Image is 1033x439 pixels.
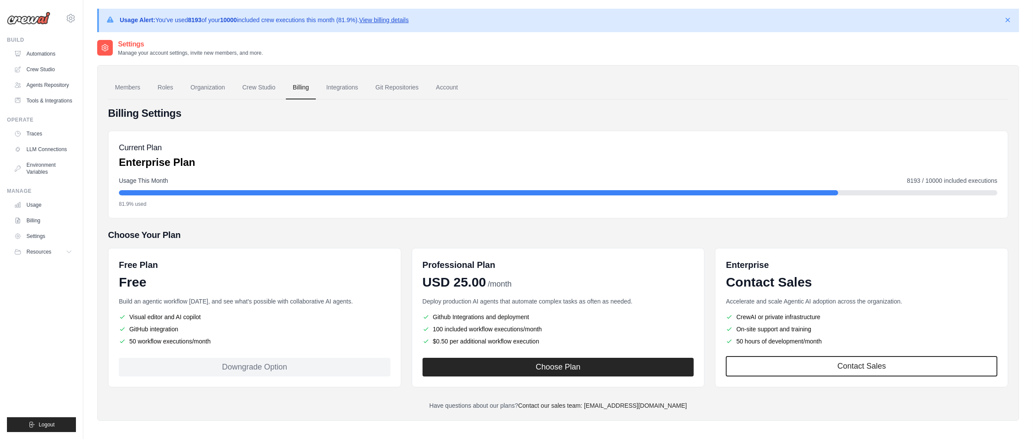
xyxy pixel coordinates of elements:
[518,402,687,409] a: Contact our sales team: [EMAIL_ADDRESS][DOMAIN_NAME]
[220,17,237,23] strong: 10000
[119,297,390,306] p: Build an agentic workflow [DATE], and see what's possible with collaborative AI agents.
[423,358,694,376] button: Choose Plan
[119,358,390,376] div: Downgrade Option
[120,16,409,24] p: You've used of your included crew executions this month (81.9%).
[726,337,997,346] li: 50 hours of development/month
[119,313,390,321] li: Visual editor and AI copilot
[119,201,146,208] span: 81.9% used
[359,17,409,23] a: View billing details
[118,50,263,56] p: Manage your account settings, invite new members, and more.
[10,214,76,228] a: Billing
[7,188,76,195] div: Manage
[151,76,180,99] a: Roles
[7,36,76,43] div: Build
[726,313,997,321] li: CrewAI or private infrastructure
[907,176,997,185] span: 8193 / 10000 included executions
[368,76,426,99] a: Git Repositories
[236,76,282,99] a: Crew Studio
[184,76,232,99] a: Organization
[119,259,158,271] h6: Free Plan
[118,39,263,50] h2: Settings
[119,155,195,169] p: Enterprise Plan
[319,76,365,99] a: Integrations
[423,313,694,321] li: Github Integrations and deployment
[423,325,694,333] li: 100 included workflow executions/month
[423,259,495,271] h6: Professional Plan
[119,337,390,346] li: 50 workflow executions/month
[7,116,76,123] div: Operate
[10,63,76,76] a: Crew Studio
[726,356,997,376] a: Contact Sales
[119,176,168,185] span: Usage This Month
[108,106,1008,120] h4: Billing Settings
[7,12,50,25] img: Logo
[119,274,390,290] div: Free
[726,274,997,290] div: Contact Sales
[108,229,1008,241] h5: Choose Your Plan
[423,297,694,306] p: Deploy production AI agents that automate complex tasks as often as needed.
[286,76,316,99] a: Billing
[10,245,76,259] button: Resources
[429,76,465,99] a: Account
[726,297,997,306] p: Accelerate and scale Agentic AI adoption across the organization.
[7,417,76,432] button: Logout
[10,127,76,141] a: Traces
[726,325,997,333] li: On-site support and training
[10,158,76,179] a: Environment Variables
[488,278,512,290] span: /month
[39,421,55,428] span: Logout
[10,142,76,156] a: LLM Connections
[10,198,76,212] a: Usage
[108,76,147,99] a: Members
[10,78,76,92] a: Agents Repository
[120,17,155,23] strong: Usage Alert:
[10,47,76,61] a: Automations
[119,142,195,154] h5: Current Plan
[10,229,76,243] a: Settings
[119,325,390,333] li: GitHub integration
[26,248,51,255] span: Resources
[423,337,694,346] li: $0.50 per additional workflow execution
[423,274,486,290] span: USD 25.00
[108,401,1008,410] p: Have questions about our plans?
[188,17,201,23] strong: 8193
[726,259,997,271] h6: Enterprise
[10,94,76,108] a: Tools & Integrations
